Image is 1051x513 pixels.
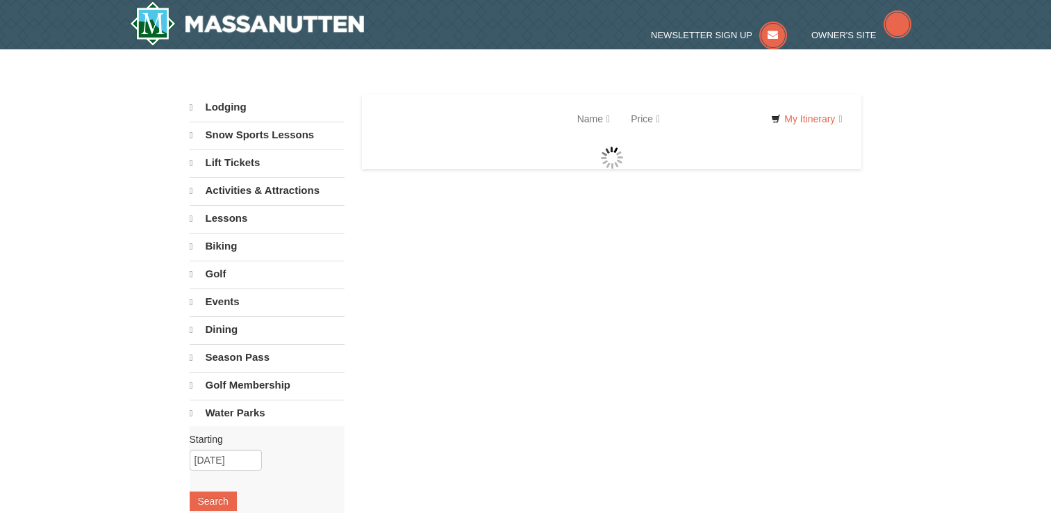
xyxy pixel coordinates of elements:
[190,344,345,370] a: Season Pass
[190,122,345,148] a: Snow Sports Lessons
[130,1,365,46] img: Massanutten Resort Logo
[190,400,345,426] a: Water Parks
[190,316,345,343] a: Dining
[190,149,345,176] a: Lift Tickets
[651,30,752,40] span: Newsletter Sign Up
[190,261,345,287] a: Golf
[651,30,787,40] a: Newsletter Sign Up
[190,372,345,398] a: Golf Membership
[190,233,345,259] a: Biking
[567,105,620,133] a: Name
[601,147,623,169] img: wait gif
[762,108,851,129] a: My Itinerary
[190,288,345,315] a: Events
[190,491,237,511] button: Search
[190,432,334,446] label: Starting
[190,95,345,120] a: Lodging
[190,205,345,231] a: Lessons
[811,30,911,40] a: Owner's Site
[130,1,365,46] a: Massanutten Resort
[811,30,877,40] span: Owner's Site
[190,177,345,204] a: Activities & Attractions
[620,105,670,133] a: Price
